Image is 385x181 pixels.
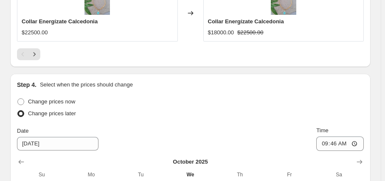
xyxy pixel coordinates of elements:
button: Show next month, November 2025 [354,156,365,168]
span: Sa [318,171,360,178]
span: We [169,171,212,178]
div: $18000.00 [208,28,234,37]
span: Collar Energízate Calcedonia [208,18,284,25]
span: Change prices later [28,110,76,117]
span: Time [316,127,328,134]
span: Collar Energízate Calcedonia [22,18,98,25]
div: $22500.00 [22,28,48,37]
span: Date [17,128,28,134]
span: Tu [119,171,162,178]
strike: $22500.00 [237,28,263,37]
button: Show previous month, September 2025 [15,156,27,168]
span: Su [20,171,63,178]
button: Next [28,48,40,60]
span: Change prices now [28,98,75,105]
span: Fr [268,171,311,178]
input: 10/1/2025 [17,137,98,150]
nav: Pagination [17,48,40,60]
input: 12:00 [316,136,364,151]
span: Th [219,171,261,178]
h2: Step 4. [17,81,37,89]
span: Mo [70,171,113,178]
p: Select when the prices should change [40,81,133,89]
